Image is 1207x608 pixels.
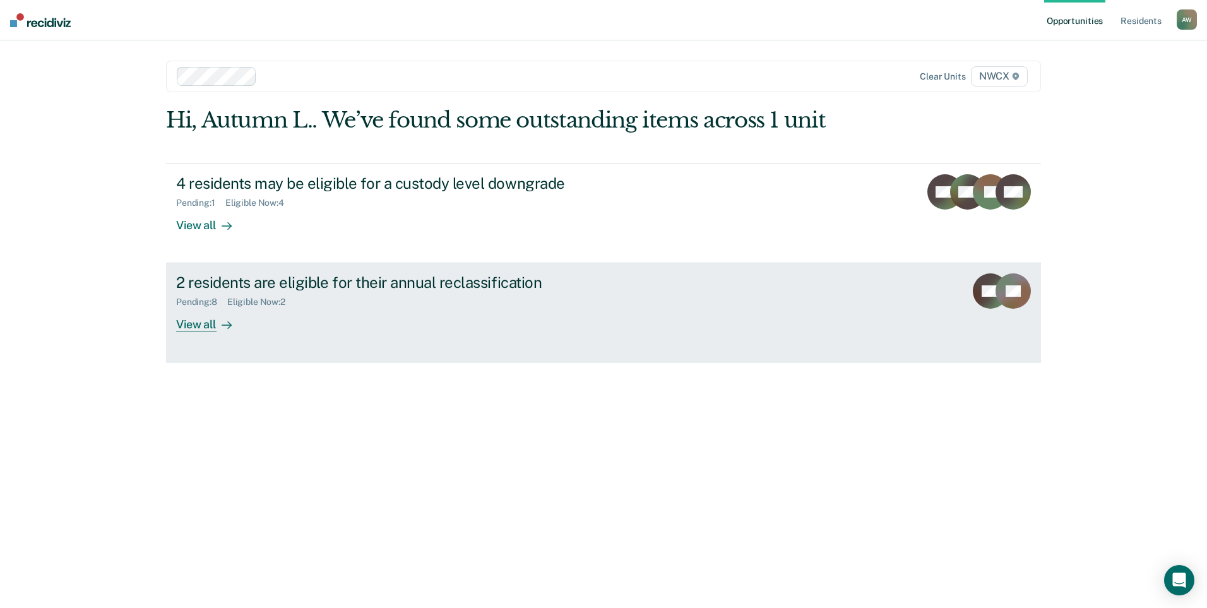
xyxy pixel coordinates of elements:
span: NWCX [971,66,1028,86]
a: 4 residents may be eligible for a custody level downgradePending:1Eligible Now:4View all [166,164,1041,263]
div: View all [176,208,247,232]
div: Pending : 8 [176,297,227,307]
button: AW [1177,9,1197,30]
div: A W [1177,9,1197,30]
img: Recidiviz [10,13,71,27]
div: Eligible Now : 2 [227,297,295,307]
div: Pending : 1 [176,198,225,208]
div: Hi, Autumn L.. We’ve found some outstanding items across 1 unit [166,107,866,133]
div: Eligible Now : 4 [225,198,294,208]
a: 2 residents are eligible for their annual reclassificationPending:8Eligible Now:2View all [166,263,1041,362]
div: 2 residents are eligible for their annual reclassification [176,273,619,292]
div: Clear units [920,71,966,82]
div: Open Intercom Messenger [1164,565,1194,595]
div: 4 residents may be eligible for a custody level downgrade [176,174,619,193]
div: View all [176,307,247,332]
